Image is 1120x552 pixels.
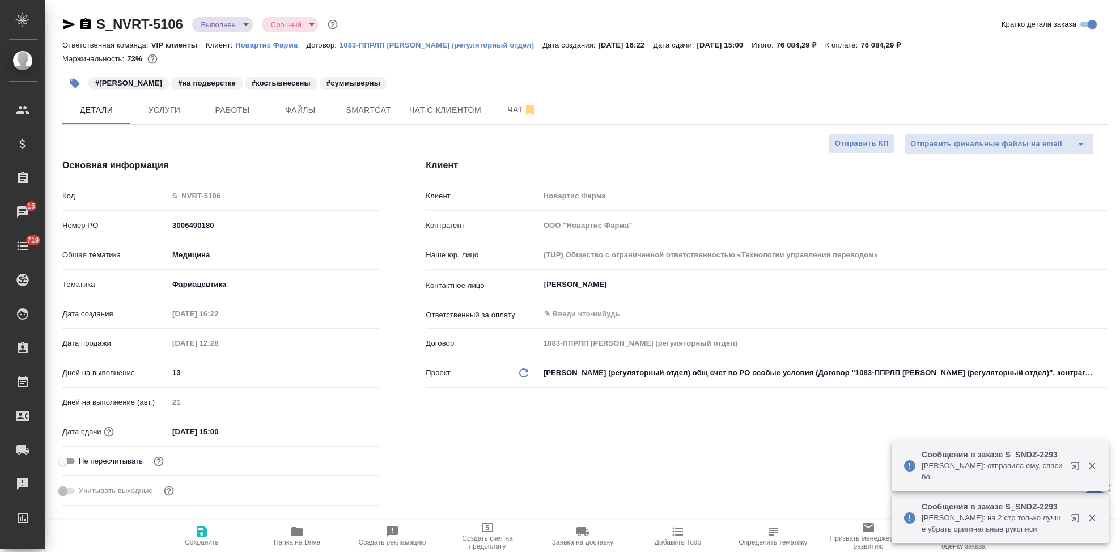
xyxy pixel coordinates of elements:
[543,307,1066,321] input: ✎ Введи что-нибудь
[62,338,168,349] p: Дата продажи
[185,538,219,546] span: Сохранить
[340,40,542,49] a: 1083-ППРЛП [PERSON_NAME] (регуляторный отдел)
[151,41,206,49] p: VIP клиенты
[1064,455,1091,482] button: Открыть в новой вкладке
[168,394,380,410] input: Пустое поле
[87,78,170,87] span: Уваров Саша
[341,103,396,117] span: Smartcat
[426,280,539,291] p: Контактное лицо
[1101,313,1104,315] button: Open
[655,538,701,546] span: Добавить Todo
[168,245,380,265] div: Медицина
[62,54,127,63] p: Маржинальность:
[726,520,821,552] button: Определить тематику
[630,520,726,552] button: Добавить Todo
[860,41,909,49] p: 76 084,29 ₽
[922,512,1063,535] p: [PERSON_NAME]: на 2 стр только лучше убрать оригинальные рукописи
[168,188,380,204] input: Пустое поле
[273,103,328,117] span: Файлы
[540,335,1108,351] input: Пустое поле
[20,201,42,212] span: 15
[440,520,535,552] button: Создать счет на предоплату
[828,534,909,550] span: Призвать менеджера по развитию
[1080,461,1104,471] button: Закрыть
[1101,283,1104,286] button: Open
[540,247,1108,263] input: Пустое поле
[62,397,168,408] p: Дней на выполнение (авт.)
[697,41,752,49] p: [DATE] 15:00
[244,78,319,87] span: костывнесены
[540,363,1108,383] div: [PERSON_NAME] (регуляторный отдел) общ счет по РО особые условия (Договор "1083-ППРЛП [PERSON_NAM...
[62,190,168,202] p: Код
[62,367,168,379] p: Дней на выполнение
[340,41,542,49] p: 1083-ППРЛП [PERSON_NAME] (регуляторный отдел)
[151,454,166,469] button: Включи, если не хочешь, чтобы указанная дата сдачи изменилась после переставления заказа в 'Подтв...
[69,103,124,117] span: Детали
[137,103,192,117] span: Услуги
[101,424,116,439] button: Если добавить услуги и заполнить их объемом, то дата рассчитается автоматически
[426,190,539,202] p: Клиент
[922,449,1063,460] p: Сообщения в заказе S_SNDZ-2293
[62,426,101,438] p: Дата сдачи
[168,275,380,294] div: Фармацевтика
[62,249,168,261] p: Общая тематика
[20,235,46,246] span: 719
[752,41,776,49] p: Итого:
[206,41,235,49] p: Клиент:
[127,54,145,63] p: 73%
[535,520,630,552] button: Заявка на доставку
[325,17,340,32] button: Доп статусы указывают на важность/срочность заказа
[3,232,43,260] a: 719
[326,78,380,89] p: #суммыверны
[235,40,306,49] a: Новартис Фарма
[1064,507,1091,534] button: Открыть в новой вкладке
[821,520,916,552] button: Призвать менеджера по развитию
[345,520,440,552] button: Создать рекламацию
[274,538,320,546] span: Папка на Drive
[62,279,168,290] p: Тематика
[922,460,1063,483] p: [PERSON_NAME]: отправила ему, спасибо
[145,52,160,66] button: 17423.74 RUB;
[170,78,244,87] span: на подверстке
[426,338,539,349] p: Договор
[1080,513,1104,523] button: Закрыть
[95,78,162,89] p: #[PERSON_NAME]
[319,78,388,87] span: суммыверны
[168,364,380,381] input: ✎ Введи что-нибудь
[79,456,143,467] span: Не пересчитывать
[426,220,539,231] p: Контрагент
[249,520,345,552] button: Папка на Drive
[426,367,451,379] p: Проект
[62,18,76,31] button: Скопировать ссылку для ЯМессенджера
[62,71,87,96] button: Добавить тэг
[3,198,43,226] a: 15
[79,485,153,496] span: Учитывать выходные
[1002,19,1076,30] span: Кратко детали заказа
[168,423,268,440] input: ✎ Введи что-нибудь
[62,41,151,49] p: Ответственная команда:
[409,103,481,117] span: Чат с клиентом
[268,20,305,29] button: Срочный
[904,134,1094,154] div: split button
[62,308,168,320] p: Дата создания
[235,41,306,49] p: Новартис Фарма
[495,103,549,117] span: Чат
[252,78,311,89] p: #костывнесены
[359,538,426,546] span: Создать рекламацию
[96,16,183,32] a: S_NVRT-5106
[62,220,168,231] p: Номер PO
[739,538,807,546] span: Определить тематику
[835,137,889,150] span: Отправить КП
[168,217,380,233] input: ✎ Введи что-нибудь
[162,483,176,498] button: Выбери, если сб и вс нужно считать рабочими днями для выполнения заказа.
[154,520,249,552] button: Сохранить
[777,41,825,49] p: 76 084,29 ₽
[168,305,268,322] input: Пустое поле
[542,41,598,49] p: Дата создания:
[922,501,1063,512] p: Сообщения в заказе S_SNDZ-2293
[426,249,539,261] p: Наше юр. лицо
[262,17,319,32] div: Выполнен
[552,538,613,546] span: Заявка на доставку
[192,17,253,32] div: Выполнен
[910,138,1062,151] span: Отправить финальные файлы на email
